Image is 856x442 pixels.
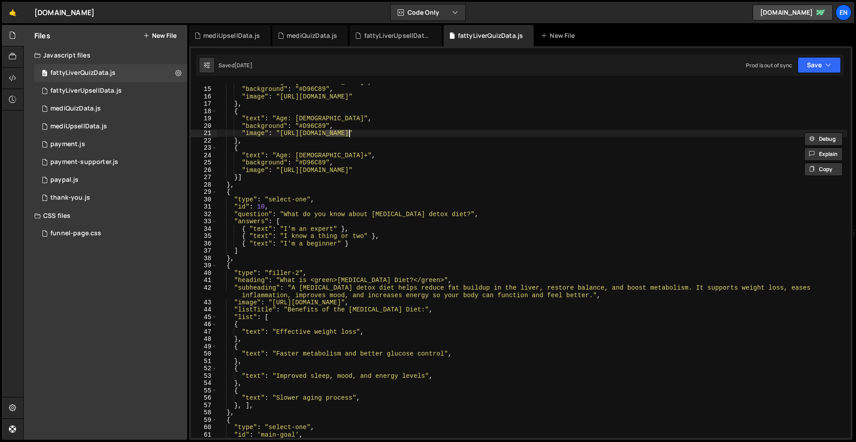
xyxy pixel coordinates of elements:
[24,207,187,225] div: CSS files
[143,32,177,39] button: New File
[191,93,217,101] div: 16
[753,4,833,20] a: [DOMAIN_NAME]
[191,270,217,277] div: 40
[34,153,187,171] div: 16956/46552.js
[50,158,118,166] div: payment-supporter.js
[391,4,465,20] button: Code Only
[191,225,217,233] div: 34
[191,387,217,395] div: 55
[235,61,252,69] div: [DATE]
[34,118,187,135] div: 16956/46701.js
[191,159,217,167] div: 25
[191,277,217,284] div: 41
[34,189,187,207] div: 16956/46524.js
[191,144,217,152] div: 23
[804,147,843,161] button: Explain
[835,4,852,20] a: En
[458,31,523,40] div: fattyLiverQuizData.js
[191,424,217,431] div: 60
[191,372,217,380] div: 53
[191,402,217,409] div: 57
[191,211,217,218] div: 32
[191,196,217,204] div: 30
[34,64,187,82] div: 16956/46566.js
[34,82,187,100] div: 16956/46565.js
[798,57,841,73] button: Save
[34,31,50,41] h2: Files
[2,2,24,23] a: 🤙
[50,123,107,131] div: mediUpsellData.js
[541,31,578,40] div: New File
[191,108,217,115] div: 18
[191,358,217,365] div: 51
[191,306,217,314] div: 44
[203,31,260,40] div: mediUpsellData.js
[191,174,217,181] div: 27
[191,343,217,351] div: 49
[50,105,101,113] div: mediQuizData.js
[191,233,217,240] div: 35
[191,203,217,211] div: 31
[191,130,217,137] div: 21
[804,163,843,176] button: Copy
[34,225,187,242] div: 16956/47008.css
[191,409,217,417] div: 58
[191,350,217,358] div: 50
[746,61,792,69] div: Prod is out of sync
[191,167,217,174] div: 26
[191,255,217,262] div: 38
[191,86,217,93] div: 15
[191,152,217,160] div: 24
[191,100,217,108] div: 17
[50,69,115,77] div: fattyLiverQuizData.js
[191,247,217,255] div: 37
[50,229,101,237] div: funnel-page.css
[50,194,90,202] div: thank-you.js
[191,262,217,270] div: 39
[287,31,337,40] div: mediQuizData.js
[191,181,217,189] div: 28
[42,70,47,78] span: 0
[34,171,187,189] div: 16956/46550.js
[191,336,217,343] div: 48
[191,417,217,424] div: 59
[191,328,217,336] div: 47
[34,7,95,18] div: [DOMAIN_NAME]
[191,431,217,439] div: 61
[24,46,187,64] div: Javascript files
[191,115,217,123] div: 19
[364,31,431,40] div: fattyLiverUpsellData.js
[191,218,217,225] div: 33
[191,137,217,145] div: 22
[804,132,843,146] button: Debug
[191,123,217,130] div: 20
[191,314,217,321] div: 45
[191,365,217,372] div: 52
[191,240,217,248] div: 36
[50,140,85,148] div: payment.js
[191,188,217,196] div: 29
[191,394,217,402] div: 56
[191,299,217,307] div: 43
[34,100,187,118] div: 16956/46700.js
[50,87,122,95] div: fattyLiverUpsellData.js
[218,61,252,69] div: Saved
[191,321,217,328] div: 46
[191,284,217,299] div: 42
[34,135,187,153] div: 16956/46551.js
[50,176,78,184] div: paypal.js
[191,380,217,387] div: 54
